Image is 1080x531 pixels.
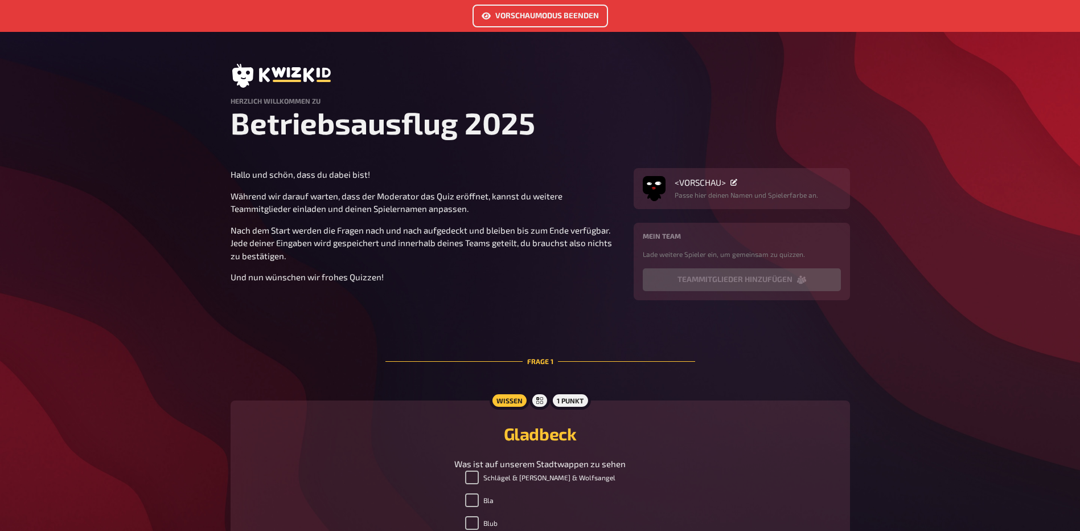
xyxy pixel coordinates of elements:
[465,516,498,530] label: Blub
[473,12,608,22] a: Vorschaumodus beenden
[643,177,666,200] button: Avatar
[231,168,620,181] p: Hallo und schön, dass du dabei bist!
[454,459,626,469] span: Was ist auf unserem Stadtwappen zu sehen
[231,271,620,284] p: Und nun wünschen wir frohes Quizzen!
[643,174,666,197] img: Avatar
[465,493,494,507] label: Bla
[231,224,620,263] p: Nach dem Start werden die Fragen nach und nach aufgedeckt und bleiben bis zum Ende verfügbar. Jed...
[489,391,529,410] div: Wissen
[473,5,608,27] button: Vorschaumodus beenden
[550,391,590,410] div: 1 Punkt
[385,329,695,394] div: Frage 1
[231,105,850,141] h1: Betriebsausflug 2025
[465,471,615,484] label: Schlägel & [PERSON_NAME] & Wolfsangel
[244,423,836,444] h2: Gladbeck
[231,97,850,105] h4: Herzlich Willkommen zu
[643,268,841,291] button: Teammitglieder hinzufügen
[675,190,818,200] p: Passe hier deinen Namen und Spielerfarbe an.
[231,190,620,215] p: Während wir darauf warten, dass der Moderator das Quiz eröffnet, kannst du weitere Teammitglieder...
[643,232,841,240] h4: Mein Team
[643,249,841,259] p: Lade weitere Spieler ein, um gemeinsam zu quizzen.
[675,177,726,187] span: <VORSCHAU>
